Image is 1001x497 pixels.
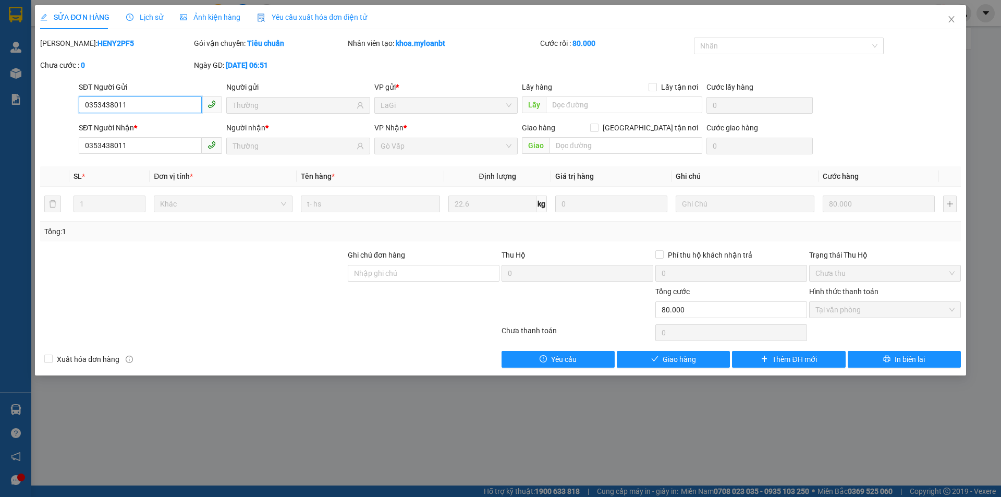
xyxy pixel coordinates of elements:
[522,96,546,113] span: Lấy
[257,14,265,22] img: icon
[664,249,756,261] span: Phí thu hộ khách nhận trả
[154,172,193,180] span: Đơn vị tính
[772,354,816,365] span: Thêm ĐH mới
[823,196,935,212] input: 0
[226,81,370,93] div: Người gửi
[40,38,192,49] div: [PERSON_NAME]:
[79,81,222,93] div: SĐT Người Gửi
[257,13,367,21] span: Yêu cầu xuất hóa đơn điện tử
[937,5,966,34] button: Close
[44,196,61,212] button: delete
[79,122,222,134] div: SĐT Người Nhận
[381,98,511,113] span: LaGi
[207,100,216,108] span: phone
[5,5,42,42] img: logo.jpg
[732,351,845,368] button: plusThêm ĐH mới
[74,172,82,180] span: SL
[72,57,136,77] b: 33 Bác Ái, P Phước Hội, TX Lagi
[348,38,538,49] div: Nhân viên tạo:
[895,354,925,365] span: In biên lai
[40,13,109,21] span: SỬA ĐƠN HÀNG
[815,302,955,318] span: Tại văn phòng
[706,138,813,154] input: Cước giao hàng
[479,172,516,180] span: Định lượng
[233,100,354,111] input: Tên người gửi
[823,172,859,180] span: Cước hàng
[180,13,240,21] span: Ảnh kiện hàng
[676,196,814,212] input: Ghi Chú
[500,325,654,343] div: Chưa thanh toán
[160,196,286,212] span: Khác
[540,38,692,49] div: Cước rồi :
[522,124,555,132] span: Giao hàng
[761,355,768,363] span: plus
[5,58,13,65] span: environment
[44,226,386,237] div: Tổng: 1
[72,44,139,56] li: VP LaGi
[357,102,364,109] span: user
[655,287,690,296] span: Tổng cước
[381,138,511,154] span: Gò Vấp
[396,39,445,47] b: khoa.myloanbt
[53,354,124,365] span: Xuất hóa đơn hàng
[550,137,702,154] input: Dọc đường
[555,172,594,180] span: Giá trị hàng
[126,356,133,363] span: info-circle
[226,61,268,69] b: [DATE] 06:51
[706,124,758,132] label: Cước giao hàng
[536,196,547,212] span: kg
[348,265,499,282] input: Ghi chú đơn hàng
[522,83,552,91] span: Lấy hàng
[522,137,550,154] span: Giao
[374,124,404,132] span: VP Nhận
[672,166,819,187] th: Ghi chú
[374,81,518,93] div: VP gửi
[809,287,878,296] label: Hình thức thanh toán
[651,355,658,363] span: check
[551,354,577,365] span: Yêu cầu
[97,39,134,47] b: HENY2PF5
[599,122,702,134] span: [GEOGRAPHIC_DATA] tận nơi
[40,14,47,21] span: edit
[5,57,63,89] b: 148/31 [PERSON_NAME], P6, Q Gò Vấp
[301,196,440,212] input: VD: Bàn, Ghế
[5,44,72,56] li: VP Gò Vấp
[194,38,346,49] div: Gói vận chuyển:
[502,251,526,259] span: Thu Hộ
[81,61,85,69] b: 0
[502,351,615,368] button: exclamation-circleYêu cầu
[943,196,957,212] button: plus
[126,13,163,21] span: Lịch sử
[809,249,961,261] div: Trạng thái Thu Hộ
[233,140,354,152] input: Tên người nhận
[180,14,187,21] span: picture
[226,122,370,134] div: Người nhận
[5,5,151,25] li: Mỹ Loan
[617,351,730,368] button: checkGiao hàng
[126,14,133,21] span: clock-circle
[348,251,405,259] label: Ghi chú đơn hàng
[207,141,216,149] span: phone
[555,196,667,212] input: 0
[194,59,346,71] div: Ngày GD:
[247,39,284,47] b: Tiêu chuẩn
[72,58,79,65] span: environment
[815,265,955,281] span: Chưa thu
[947,15,956,23] span: close
[572,39,595,47] b: 80.000
[301,172,335,180] span: Tên hàng
[883,355,890,363] span: printer
[357,142,364,150] span: user
[848,351,961,368] button: printerIn biên lai
[663,354,696,365] span: Giao hàng
[706,83,753,91] label: Cước lấy hàng
[40,59,192,71] div: Chưa cước :
[540,355,547,363] span: exclamation-circle
[706,97,813,114] input: Cước lấy hàng
[546,96,702,113] input: Dọc đường
[657,81,702,93] span: Lấy tận nơi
